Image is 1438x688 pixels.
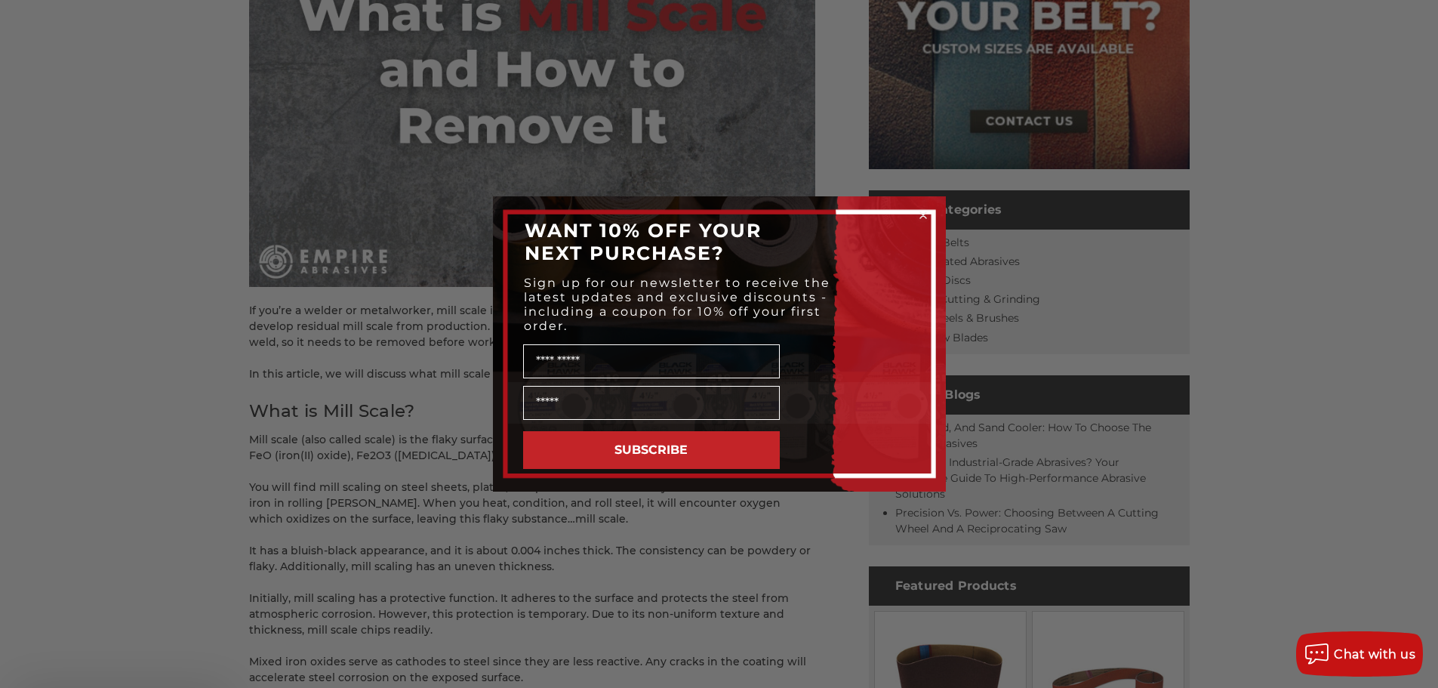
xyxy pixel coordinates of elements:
button: SUBSCRIBE [523,431,780,469]
span: WANT 10% OFF YOUR NEXT PURCHASE? [525,219,762,264]
span: Sign up for our newsletter to receive the latest updates and exclusive discounts - including a co... [524,276,830,333]
input: Email [523,386,780,420]
span: Chat with us [1334,647,1415,662]
button: Chat with us [1296,631,1423,677]
button: Close dialog [916,208,931,223]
